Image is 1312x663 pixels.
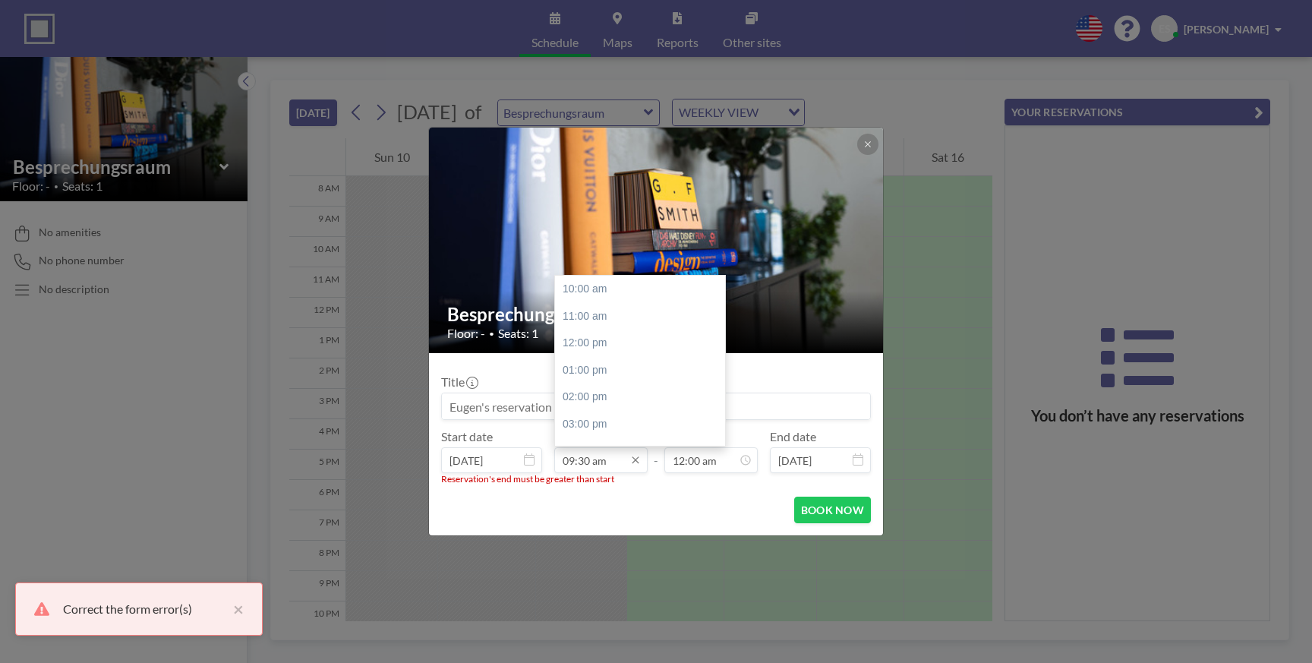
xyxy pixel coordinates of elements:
[489,328,494,339] span: •
[429,89,885,393] img: 537.jpg
[447,303,866,326] h2: Besprechungsraum
[63,600,225,618] div: Correct the form error(s)
[555,384,725,411] div: 02:00 pm
[555,411,725,438] div: 03:00 pm
[441,374,477,390] label: Title
[555,303,725,330] div: 11:00 am
[441,429,493,444] label: Start date
[555,330,725,357] div: 12:00 pm
[654,434,658,468] span: -
[794,497,871,523] button: BOOK NOW
[555,357,725,384] div: 01:00 pm
[447,326,485,341] span: Floor: -
[498,326,538,341] span: Seats: 1
[225,600,244,618] button: close
[770,429,816,444] label: End date
[441,473,871,485] li: Reservation's end must be greater than start
[555,438,725,466] div: 04:00 pm
[555,276,725,303] div: 10:00 am
[442,393,870,419] input: Eugen's reservation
